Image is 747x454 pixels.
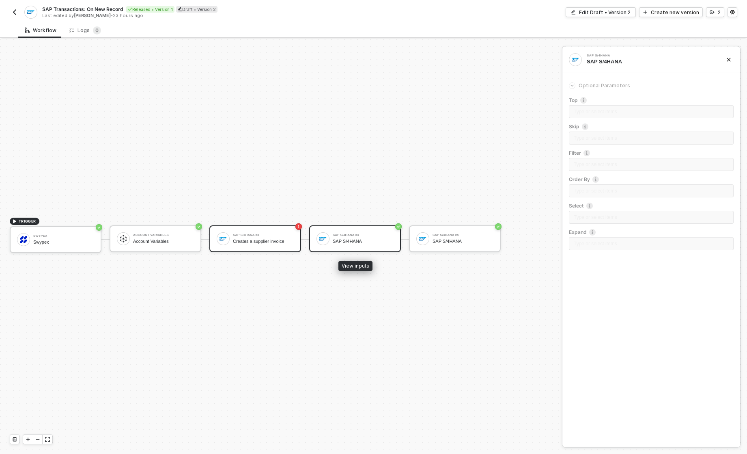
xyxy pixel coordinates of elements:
[579,82,630,89] span: Optional Parameters
[93,26,101,35] sup: 0
[587,58,713,65] div: SAP S/4HANA
[587,54,708,57] div: SAP S/4HANA
[639,7,703,17] button: Create new version
[11,9,18,15] img: back
[220,235,227,242] img: icon
[710,10,715,15] span: icon-versioning
[176,6,217,13] div: Draft • Version 2
[45,437,50,442] span: icon-expand
[579,9,631,16] div: Edit Draft • Version 2
[20,236,27,243] img: icon
[42,13,373,19] div: Last edited by - 23 hours ago
[726,57,731,62] span: icon-close
[96,224,102,231] span: icon-success-page
[333,233,394,237] div: SAP S/4HANA #4
[26,437,30,442] span: icon-play
[25,27,56,34] div: Workflow
[730,10,735,15] span: icon-settings
[333,239,394,244] div: SAP S/4HANA
[233,239,294,244] div: Creates a supplier invoice
[572,56,579,63] img: integration-icon
[433,233,493,237] div: SAP S/4HANA #5
[35,437,40,442] span: icon-minus
[74,13,111,18] span: [PERSON_NAME]
[10,7,19,17] button: back
[19,218,36,225] span: TRIGGER
[126,6,174,13] div: Released • Version 1
[295,223,302,230] span: icon-error-page
[133,233,194,237] div: Account Variables
[643,10,648,15] span: icon-play
[196,223,202,230] span: icon-success-page
[319,235,327,242] img: icon
[69,26,101,35] div: Logs
[12,219,17,224] span: icon-play
[42,6,123,13] span: SAP Transactions: On New Record
[120,235,127,242] img: icon
[419,235,426,242] img: icon
[718,9,721,16] div: 2
[178,7,182,11] span: icon-edit
[651,9,699,16] div: Create new version
[133,239,194,244] div: Account Variables
[233,233,294,237] div: SAP S/4HANA #3
[571,10,576,15] span: icon-edit
[33,240,94,245] div: Swypex
[566,7,636,17] button: Edit Draft • Version 2
[495,223,502,230] span: icon-success-page
[33,234,94,238] div: Swypex
[706,7,724,17] button: 2
[395,223,402,230] span: icon-success-page
[433,239,493,244] div: SAP S/4HANA
[569,81,734,90] div: Optional Parameters
[338,261,372,271] div: View inputs
[570,83,575,88] span: icon-arrow-right-small
[27,9,34,16] img: integration-icon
